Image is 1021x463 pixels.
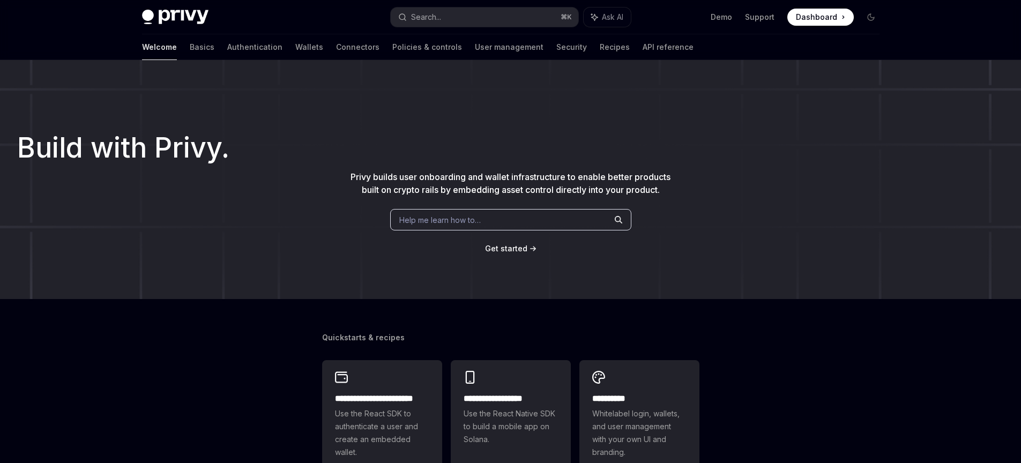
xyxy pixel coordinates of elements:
[17,138,229,158] span: Build with Privy.
[600,34,630,60] a: Recipes
[227,34,282,60] a: Authentication
[485,244,527,253] span: Get started
[561,13,572,21] span: ⌘ K
[295,34,323,60] a: Wallets
[399,214,481,226] span: Help me learn how to…
[556,34,587,60] a: Security
[336,34,379,60] a: Connectors
[592,407,687,459] span: Whitelabel login, wallets, and user management with your own UI and branding.
[392,34,462,60] a: Policies & controls
[142,34,177,60] a: Welcome
[190,34,214,60] a: Basics
[351,171,670,195] span: Privy builds user onboarding and wallet infrastructure to enable better products built on crypto ...
[862,9,880,26] button: Toggle dark mode
[142,10,208,25] img: dark logo
[411,11,441,24] div: Search...
[796,12,837,23] span: Dashboard
[485,243,527,254] a: Get started
[322,332,405,343] span: Quickstarts & recipes
[745,12,774,23] a: Support
[711,12,732,23] a: Demo
[475,34,543,60] a: User management
[643,34,694,60] a: API reference
[787,9,854,26] a: Dashboard
[602,12,623,23] span: Ask AI
[464,407,558,446] span: Use the React Native SDK to build a mobile app on Solana.
[391,8,578,27] button: Search...⌘K
[335,407,429,459] span: Use the React SDK to authenticate a user and create an embedded wallet.
[584,8,631,27] button: Ask AI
